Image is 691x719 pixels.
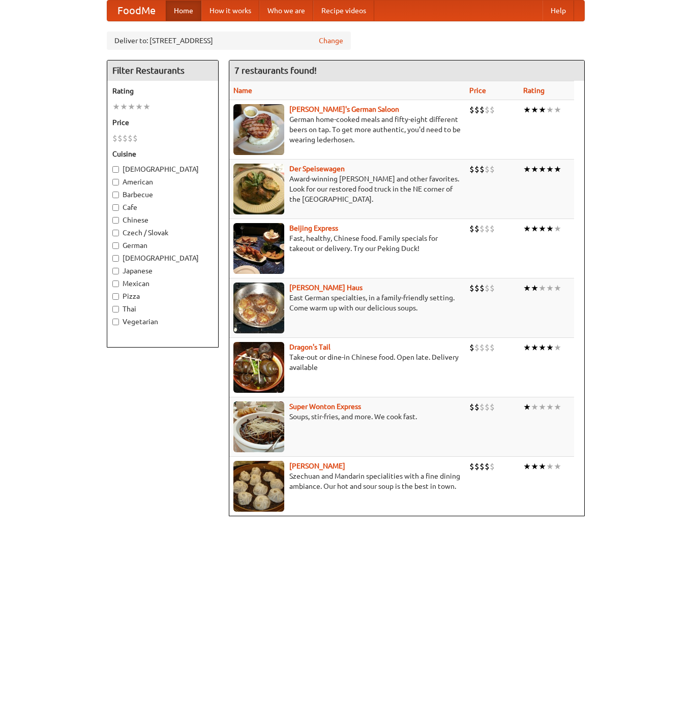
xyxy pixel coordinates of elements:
[490,283,495,294] li: $
[112,317,213,327] label: Vegetarian
[233,401,284,452] img: superwonton.jpg
[469,104,474,115] li: $
[479,164,485,175] li: $
[112,293,119,300] input: Pizza
[112,306,119,312] input: Thai
[112,202,213,212] label: Cafe
[554,104,561,115] li: ★
[289,105,399,113] b: [PERSON_NAME]'s German Saloon
[112,268,119,274] input: Japanese
[469,223,474,234] li: $
[485,223,490,234] li: $
[469,461,474,472] li: $
[233,283,284,333] img: kohlhaus.jpg
[112,101,120,112] li: ★
[554,164,561,175] li: ★
[143,101,151,112] li: ★
[543,1,574,21] a: Help
[112,230,119,236] input: Czech / Slovak
[469,164,474,175] li: $
[490,223,495,234] li: $
[233,233,461,254] p: Fast, healthy, Chinese food. Family specials for takeout or delivery. Try our Peking Duck!
[479,223,485,234] li: $
[469,86,486,95] a: Price
[485,104,490,115] li: $
[112,253,213,263] label: [DEMOGRAPHIC_DATA]
[112,266,213,276] label: Japanese
[554,461,561,472] li: ★
[289,343,331,351] a: Dragon's Tail
[538,164,546,175] li: ★
[289,462,345,470] a: [PERSON_NAME]
[289,165,345,173] a: Der Speisewagen
[474,283,479,294] li: $
[469,401,474,413] li: $
[485,164,490,175] li: $
[474,223,479,234] li: $
[479,342,485,353] li: $
[479,283,485,294] li: $
[107,60,218,81] h4: Filter Restaurants
[233,86,252,95] a: Name
[531,461,538,472] li: ★
[112,278,213,289] label: Mexican
[107,32,351,50] div: Deliver to: [STREET_ADDRESS]
[133,133,138,144] li: $
[554,401,561,413] li: ★
[112,149,213,159] h5: Cuisine
[289,284,363,292] a: [PERSON_NAME] Haus
[112,204,119,211] input: Cafe
[112,133,117,144] li: $
[233,293,461,313] p: East German specialties, in a family-friendly setting. Come warm up with our delicious soups.
[474,401,479,413] li: $
[538,104,546,115] li: ★
[531,283,538,294] li: ★
[135,101,143,112] li: ★
[233,164,284,214] img: speisewagen.jpg
[490,461,495,472] li: $
[523,461,531,472] li: ★
[490,104,495,115] li: $
[554,283,561,294] li: ★
[123,133,128,144] li: $
[289,224,338,232] a: Beijing Express
[233,471,461,491] p: Szechuan and Mandarin specialities with a fine dining ambiance. Our hot and sour soup is the best...
[523,86,545,95] a: Rating
[538,461,546,472] li: ★
[538,283,546,294] li: ★
[546,164,554,175] li: ★
[112,166,119,173] input: [DEMOGRAPHIC_DATA]
[233,352,461,372] p: Take-out or dine-in Chinese food. Open late. Delivery available
[546,401,554,413] li: ★
[112,291,213,301] label: Pizza
[479,104,485,115] li: $
[166,1,201,21] a: Home
[469,283,474,294] li: $
[554,223,561,234] li: ★
[531,401,538,413] li: ★
[112,117,213,128] h5: Price
[233,114,461,145] p: German home-cooked meals and fifty-eight different beers on tap. To get more authentic, you'd nee...
[485,283,490,294] li: $
[538,342,546,353] li: ★
[554,342,561,353] li: ★
[233,461,284,512] img: shandong.jpg
[289,402,361,411] a: Super Wonton Express
[112,304,213,314] label: Thai
[319,36,343,46] a: Change
[531,223,538,234] li: ★
[112,319,119,325] input: Vegetarian
[117,133,123,144] li: $
[531,164,538,175] li: ★
[120,101,128,112] li: ★
[233,342,284,393] img: dragon.jpg
[233,104,284,155] img: esthers.jpg
[234,66,317,75] ng-pluralize: 7 restaurants found!
[112,86,213,96] h5: Rating
[112,192,119,198] input: Barbecue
